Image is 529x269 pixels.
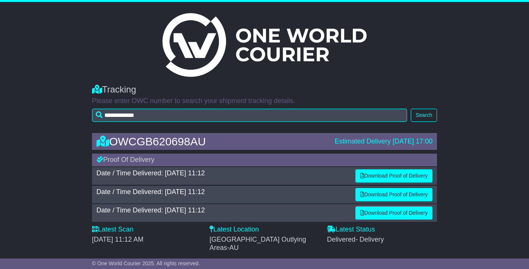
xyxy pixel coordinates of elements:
span: Delivered [327,236,384,243]
div: OWCGB620698AU [93,135,331,148]
button: Search [411,109,437,122]
span: © One World Courier 2025. All rights reserved. [92,260,200,266]
label: Latest Status [327,226,375,234]
div: Proof Of Delivery [92,154,437,166]
a: Download Proof of Delivery [355,188,433,201]
p: Please enter OWC number to search your shipment tracking details. [92,97,437,105]
div: Date / Time Delivered: [DATE] 11:12 [97,169,348,178]
img: Light [162,13,367,77]
span: - Delivery [355,236,384,243]
div: Estimated Delivery [DATE] 17:00 [335,137,433,146]
div: Date / Time Delivered: [DATE] 11:12 [97,188,348,196]
span: [DATE] 11:12 AM [92,236,144,243]
div: Tracking [92,84,437,95]
span: [GEOGRAPHIC_DATA] Outlying Areas-AU [210,236,306,251]
a: Download Proof of Delivery [355,169,433,182]
div: Date / Time Delivered: [DATE] 11:12 [97,206,348,215]
a: Download Proof of Delivery [355,206,433,220]
label: Latest Location [210,226,259,234]
label: Latest Scan [92,226,134,234]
